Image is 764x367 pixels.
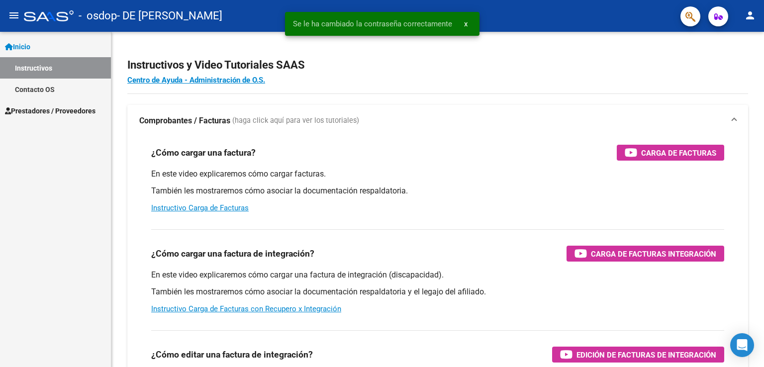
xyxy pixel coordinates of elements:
a: Centro de Ayuda - Administración de O.S. [127,76,265,85]
mat-icon: person [744,9,756,21]
h2: Instructivos y Video Tutoriales SAAS [127,56,748,75]
button: Carga de Facturas Integración [567,246,724,262]
span: (haga click aquí para ver los tutoriales) [232,115,359,126]
strong: Comprobantes / Facturas [139,115,230,126]
span: x [464,19,468,28]
span: - DE [PERSON_NAME] [117,5,222,27]
span: Se le ha cambiado la contraseña correctamente [293,19,452,29]
span: Carga de Facturas Integración [591,248,716,260]
p: En este video explicaremos cómo cargar facturas. [151,169,724,180]
span: Inicio [5,41,30,52]
span: Prestadores / Proveedores [5,105,95,116]
h3: ¿Cómo cargar una factura de integración? [151,247,314,261]
mat-icon: menu [8,9,20,21]
span: Carga de Facturas [641,147,716,159]
mat-expansion-panel-header: Comprobantes / Facturas (haga click aquí para ver los tutoriales) [127,105,748,137]
h3: ¿Cómo editar una factura de integración? [151,348,313,362]
div: Open Intercom Messenger [730,333,754,357]
button: Edición de Facturas de integración [552,347,724,363]
span: Edición de Facturas de integración [576,349,716,361]
p: También les mostraremos cómo asociar la documentación respaldatoria y el legajo del afiliado. [151,286,724,297]
a: Instructivo Carga de Facturas con Recupero x Integración [151,304,341,313]
button: x [456,15,476,33]
p: También les mostraremos cómo asociar la documentación respaldatoria. [151,185,724,196]
h3: ¿Cómo cargar una factura? [151,146,256,160]
button: Carga de Facturas [617,145,724,161]
p: En este video explicaremos cómo cargar una factura de integración (discapacidad). [151,270,724,280]
span: - osdop [79,5,117,27]
a: Instructivo Carga de Facturas [151,203,249,212]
